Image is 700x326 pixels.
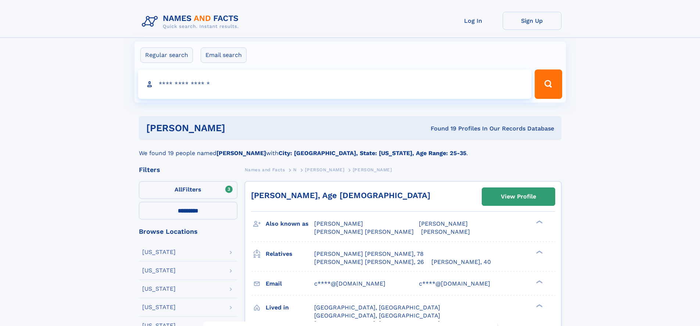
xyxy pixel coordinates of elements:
div: ❯ [534,303,543,308]
div: View Profile [501,188,536,205]
label: Regular search [140,47,193,63]
h3: Email [266,277,314,290]
b: City: [GEOGRAPHIC_DATA], State: [US_STATE], Age Range: 25-35 [279,150,466,157]
span: All [175,186,182,193]
div: [US_STATE] [142,268,176,273]
a: Sign Up [503,12,561,30]
span: [GEOGRAPHIC_DATA], [GEOGRAPHIC_DATA] [314,304,440,311]
span: [PERSON_NAME] [PERSON_NAME] [314,228,414,235]
a: Names and Facts [245,165,285,174]
div: [US_STATE] [142,304,176,310]
a: [PERSON_NAME], 40 [431,258,491,266]
label: Email search [201,47,247,63]
h3: Also known as [266,218,314,230]
div: Browse Locations [139,228,237,235]
h3: Lived in [266,301,314,314]
span: [PERSON_NAME] [419,220,468,227]
a: [PERSON_NAME] [PERSON_NAME], 26 [314,258,424,266]
div: [US_STATE] [142,286,176,292]
div: ❯ [534,220,543,225]
div: Found 19 Profiles In Our Records Database [328,125,554,133]
div: [US_STATE] [142,249,176,255]
span: [PERSON_NAME] [314,220,363,227]
a: Log In [444,12,503,30]
span: [PERSON_NAME] [421,228,470,235]
span: N [293,167,297,172]
a: [PERSON_NAME], Age [DEMOGRAPHIC_DATA] [251,191,430,200]
a: [PERSON_NAME] [PERSON_NAME], 78 [314,250,424,258]
div: Filters [139,166,237,173]
input: search input [138,69,532,99]
div: We found 19 people named with . [139,140,561,158]
span: [PERSON_NAME] [353,167,392,172]
b: [PERSON_NAME] [216,150,266,157]
a: View Profile [482,188,555,205]
span: [GEOGRAPHIC_DATA], [GEOGRAPHIC_DATA] [314,312,440,319]
button: Search Button [535,69,562,99]
div: ❯ [534,279,543,284]
div: ❯ [534,250,543,254]
h1: [PERSON_NAME] [146,123,328,133]
a: [PERSON_NAME] [305,165,344,174]
img: Logo Names and Facts [139,12,245,32]
label: Filters [139,181,237,199]
span: [PERSON_NAME] [305,167,344,172]
a: N [293,165,297,174]
h3: Relatives [266,248,314,260]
